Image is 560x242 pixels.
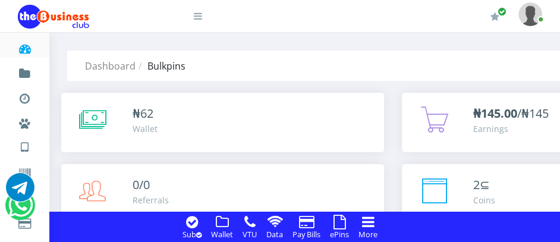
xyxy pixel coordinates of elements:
a: ePins [326,227,353,240]
small: Data [266,229,283,240]
a: Cable TV, Electricity [18,207,32,235]
a: VTU [239,227,260,240]
a: Sub [179,227,205,240]
small: More [358,229,377,240]
div: Referrals [133,194,169,206]
li: Bulkpins [136,59,185,73]
span: Renew/Upgrade Subscription [498,7,506,16]
span: 62 [140,105,153,121]
a: Wallet [207,227,237,240]
img: User [518,2,542,26]
img: Logo [18,5,89,29]
small: ePins [330,229,349,240]
a: Chat for support [6,182,34,202]
a: 0/0 Referrals [61,164,384,224]
a: Transactions [18,82,32,111]
div: ⊆ [473,176,495,194]
a: Miscellaneous Payments [18,107,32,136]
a: Chat for support [8,200,33,219]
div: Wallet [133,122,158,135]
span: /₦145 [473,105,549,121]
a: VTU [18,131,32,161]
a: Nigerian VTU [45,131,144,151]
span: 2 [473,177,480,193]
small: Pay Bills [292,229,320,240]
a: Pay Bills [289,227,324,240]
small: VTU [243,229,257,240]
a: Fund wallet [18,57,32,86]
b: ₦145.00 [473,105,517,121]
a: Data [263,227,287,240]
a: Dashboard [85,59,136,73]
small: Wallet [211,229,233,240]
a: Vouchers [18,157,32,186]
div: Coins [473,194,495,206]
i: Renew/Upgrade Subscription [490,12,499,21]
a: International VTU [45,148,144,168]
span: 0/0 [133,177,150,193]
a: Dashboard [18,32,32,61]
div: Earnings [473,122,549,135]
a: ₦62 Wallet [61,93,384,152]
div: ₦ [133,105,158,122]
small: Sub [183,229,202,240]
